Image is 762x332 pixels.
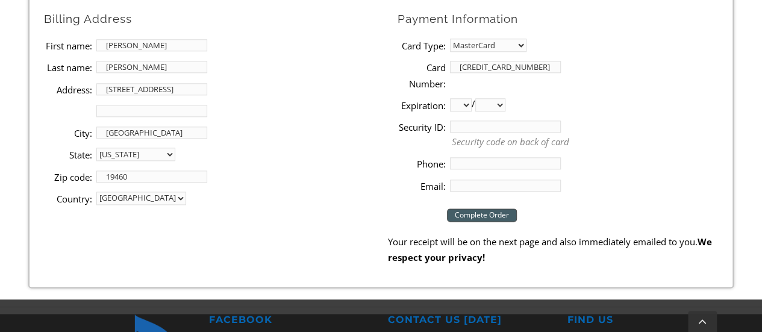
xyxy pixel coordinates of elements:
[398,60,446,92] label: Card Number:
[44,125,92,141] label: City:
[452,135,728,149] p: Security code on back of card
[44,147,92,163] label: State:
[96,148,175,161] select: State billing address
[96,192,186,205] select: country
[388,314,553,327] h2: CONTACT US [DATE]
[398,94,728,116] li: /
[44,11,388,27] h2: Billing Address
[44,38,92,54] label: First name:
[44,82,92,98] label: Address:
[447,208,517,222] input: Complete Order
[398,11,728,27] h2: Payment Information
[44,60,92,75] label: Last name:
[398,119,446,135] label: Security ID:
[567,314,732,327] h2: FIND US
[44,191,92,207] label: Country:
[398,38,446,54] label: Card Type:
[209,314,374,327] h2: FACEBOOK
[388,234,728,266] p: Your receipt will be on the next page and also immediately emailed to you.
[398,178,446,194] label: Email:
[398,98,446,113] label: Expiration:
[44,169,92,185] label: Zip code:
[398,156,446,172] label: Phone:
